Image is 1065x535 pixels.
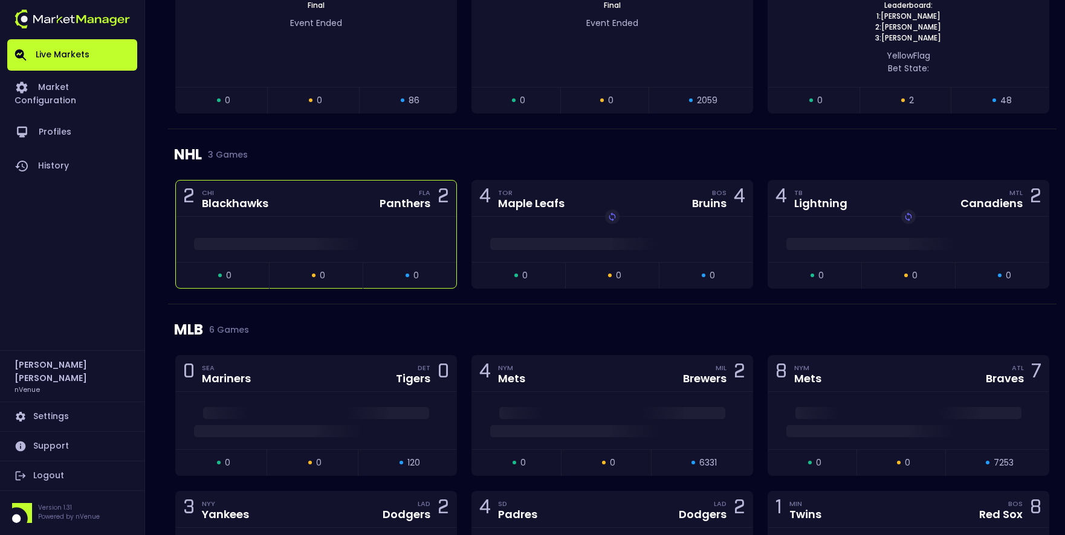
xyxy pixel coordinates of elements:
div: MTL [1009,188,1023,197]
span: 2: [PERSON_NAME] [872,22,945,33]
div: Mets [794,373,821,384]
div: NHL [174,129,1050,180]
div: 0 [438,362,449,385]
a: History [7,149,137,183]
span: Event Ended [290,17,342,29]
img: logo [15,10,130,28]
span: 3 Games [202,150,248,159]
span: 0 [320,269,325,282]
div: Blackhawks [202,198,268,209]
div: 4 [734,187,745,210]
span: 6 Games [203,325,249,335]
span: 0 [818,269,824,282]
h3: nVenue [15,385,40,394]
span: 0 [225,457,230,469]
div: Yankees [202,509,249,520]
div: TB [794,188,847,197]
div: Maple Leafs [498,198,565,209]
div: Bruins [692,198,727,209]
div: MIL [716,363,727,373]
div: Panthers [380,198,430,209]
span: 0 [616,269,621,282]
span: 0 [1006,269,1011,282]
div: Brewers [683,373,727,384]
a: Support [7,432,137,461]
div: 4 [479,498,491,521]
div: Mets [498,373,525,384]
div: LAD [418,499,430,508]
span: 0 [226,269,231,282]
img: replayImg [904,212,913,222]
span: 0 [520,94,525,107]
div: CHI [202,188,268,197]
a: Market Configuration [7,71,137,115]
div: 2 [734,498,745,521]
div: Padres [498,509,537,520]
div: MIN [789,499,821,508]
span: 0 [608,94,613,107]
div: Twins [789,509,821,520]
span: 0 [413,269,419,282]
div: NYM [794,363,821,373]
div: 8 [775,362,787,385]
span: 0 [317,94,322,107]
span: 0 [316,457,322,469]
div: Dodgers [679,509,727,520]
div: MLB [174,304,1050,355]
div: BOS [1008,499,1023,508]
div: Lightning [794,198,847,209]
a: Profiles [7,115,137,149]
span: 0 [225,94,230,107]
span: yellow Flag [887,50,930,62]
div: 7 [1031,362,1041,385]
div: 8 [1030,498,1041,521]
span: 0 [816,457,821,469]
div: TOR [498,188,565,197]
div: Mariners [202,373,251,384]
div: Red Sox [979,509,1023,520]
span: 7253 [994,457,1014,469]
p: Powered by nVenue [38,512,100,521]
span: Bet State: [888,62,929,74]
div: 1 [775,498,782,521]
div: Version 1.31Powered by nVenue [7,503,137,523]
span: 86 [409,94,419,107]
div: ATL [1012,363,1024,373]
span: 48 [1000,94,1012,107]
span: 0 [905,457,910,469]
span: 1: [PERSON_NAME] [873,11,944,22]
div: 0 [183,362,195,385]
div: Canadiens [960,198,1023,209]
div: 4 [479,362,491,385]
span: 0 [522,269,528,282]
div: 2 [183,187,195,210]
div: 2 [438,187,449,210]
span: 0 [912,269,918,282]
a: Logout [7,461,137,490]
span: Event Ended [586,17,638,29]
span: 0 [520,457,526,469]
div: FLA [419,188,430,197]
div: Braves [986,373,1024,384]
div: Tigers [396,373,430,384]
span: 2 [909,94,914,107]
span: 0 [610,457,615,469]
div: Dodgers [383,509,430,520]
div: LAD [714,499,727,508]
span: 2059 [697,94,717,107]
div: 4 [479,187,491,210]
span: 0 [710,269,715,282]
p: Version 1.31 [38,503,100,512]
div: SD [498,499,537,508]
div: 3 [183,498,195,521]
div: NYM [498,363,525,373]
h2: [PERSON_NAME] [PERSON_NAME] [15,358,130,385]
div: BOS [712,188,727,197]
div: NYY [202,499,249,508]
img: replayImg [607,212,617,222]
a: Settings [7,402,137,431]
a: Live Markets [7,39,137,71]
span: 3: [PERSON_NAME] [872,33,945,43]
div: 4 [775,187,787,210]
div: 2 [438,498,449,521]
